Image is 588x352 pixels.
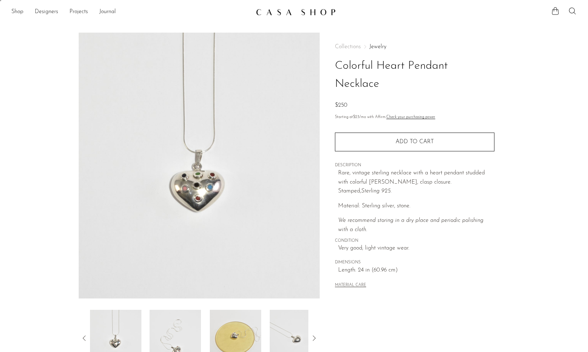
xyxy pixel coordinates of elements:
h1: Colorful Heart Pendant Necklace [335,57,494,93]
p: Rare, vintage sterling necklace with a heart pendant studded with colorful [PERSON_NAME], clasp c... [338,169,494,196]
span: Collections [335,44,361,50]
a: Check your purchasing power - Learn more about Affirm Financing (opens in modal) [386,115,435,119]
span: CONDITION [335,238,494,244]
nav: Desktop navigation [11,6,250,18]
span: DIMENSIONS [335,259,494,266]
a: Shop [11,7,23,17]
span: Length: 24 in (60.96 cm) [338,266,494,275]
p: Material: Sterling silver, stone. [338,202,494,211]
button: Add to cart [335,133,494,151]
span: Add to cart [396,139,434,145]
a: Jewelry [369,44,386,50]
span: $23 [353,115,359,119]
span: DESCRIPTION [335,162,494,169]
img: Colorful Heart Pendant Necklace [79,33,320,298]
span: Very good; light vintage wear. [338,244,494,253]
span: $250 [335,102,347,108]
a: Projects [69,7,88,17]
a: Designers [35,7,58,17]
p: Starting at /mo with Affirm. [335,114,494,121]
i: We recommend storing in a dry place and periodic polishing with a cloth. [338,218,483,233]
a: Journal [99,7,116,17]
ul: NEW HEADER MENU [11,6,250,18]
em: Sterling 925. [361,188,392,194]
nav: Breadcrumbs [335,44,494,50]
button: MATERIAL CARE [335,283,366,288]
